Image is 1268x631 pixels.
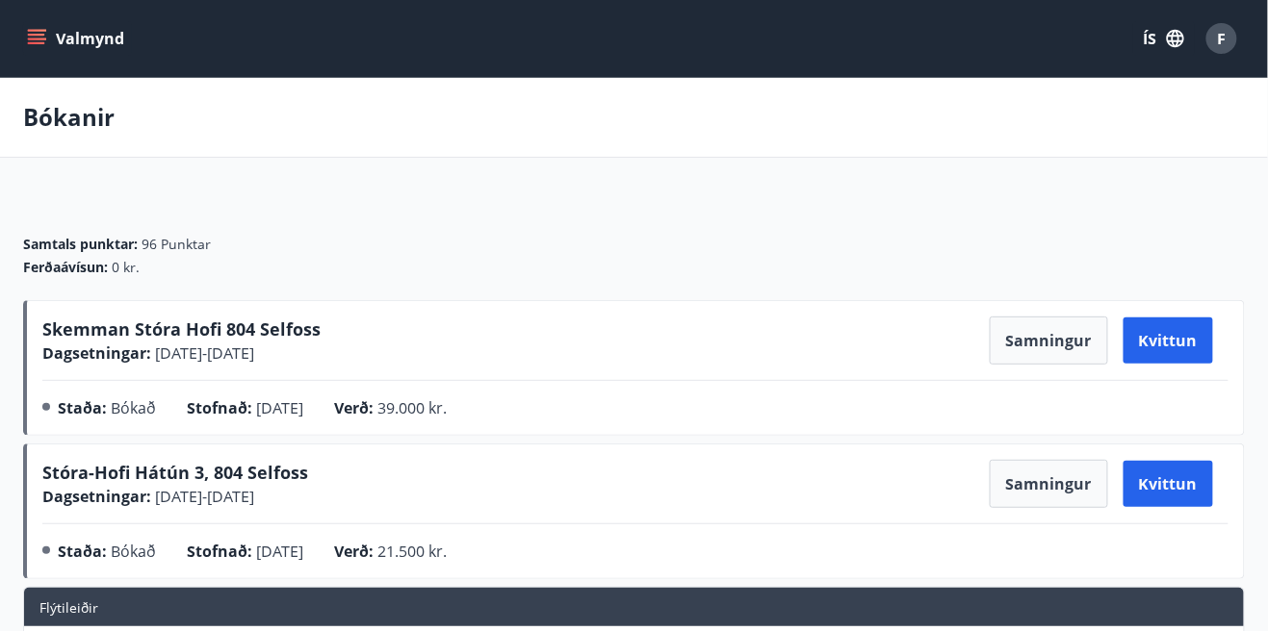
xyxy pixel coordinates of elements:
span: Staða : [58,541,107,562]
span: Bókað [111,397,156,418]
span: Dagsetningar : [42,342,151,364]
span: Skemman Stóra Hofi 804 Selfoss [42,317,321,341]
button: ÍS [1133,21,1195,56]
span: 39.000 kr. [377,397,447,418]
span: Staða : [58,397,107,418]
span: Flýtileiðir [39,598,98,617]
span: Samtals punktar : [23,235,138,254]
span: [DATE] - [DATE] [151,486,254,507]
span: Bókað [111,541,156,562]
p: Bókanir [23,101,115,134]
span: Stofnað : [187,397,252,418]
button: Samningur [990,316,1108,365]
span: 96 Punktar [142,235,211,254]
button: Samningur [990,460,1108,508]
button: Kvittun [1124,461,1213,507]
span: [DATE] [256,397,303,418]
span: F [1218,28,1227,49]
span: 0 kr. [112,258,140,277]
button: Kvittun [1124,317,1213,364]
span: Dagsetningar : [42,486,151,507]
button: menu [23,21,132,56]
span: Ferðaávísun : [23,258,108,277]
span: Verð : [334,397,374,418]
span: 21.500 kr. [377,541,447,562]
button: F [1199,15,1245,62]
span: Stofnað : [187,541,252,562]
span: Stóra-Hofi Hátún 3, 804 Selfoss [42,461,308,484]
span: [DATE] - [DATE] [151,342,254,364]
span: Verð : [334,541,374,562]
span: [DATE] [256,541,303,562]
